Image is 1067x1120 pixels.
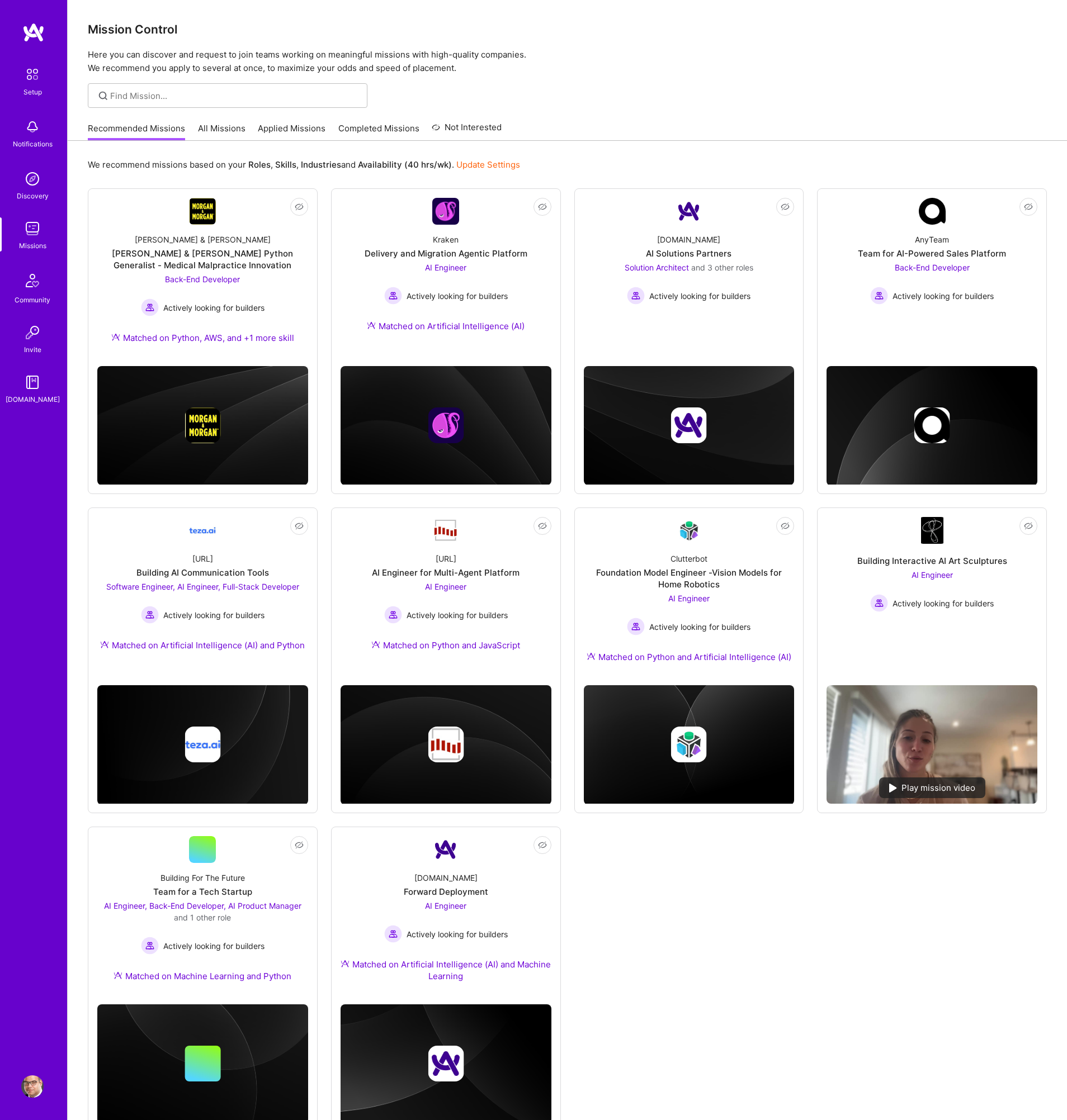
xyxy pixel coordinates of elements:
[414,872,478,884] div: [DOMAIN_NAME]
[100,639,305,651] div: Matched on Artificial Intelligence (AI) and Python
[432,519,459,542] img: Company Logo
[21,168,44,190] img: discovery
[21,321,44,344] img: Invite
[676,518,702,544] img: Company Logo
[827,517,1037,676] a: Company LogoBuilding Interactive AI Art SculpturesAI Engineer Actively looking for buildersActive...
[17,190,49,202] div: Discovery
[428,727,464,762] img: Company logo
[649,621,750,633] span: Actively looking for builders
[97,685,308,805] img: cover
[248,159,271,170] b: Roles
[870,287,888,305] img: Actively looking for builders
[111,333,120,341] img: Ateam Purple Icon
[858,248,1006,259] div: Team for AI-Powered Sales Platform
[889,784,897,792] img: play
[185,727,220,762] img: Company logo
[456,159,520,170] a: Update Settings
[174,913,231,922] span: and 1 other role
[21,217,44,240] img: teamwork
[671,727,707,762] img: Company logo
[584,366,795,485] img: cover
[19,240,46,251] div: Missions
[893,597,994,609] span: Actively looking for builders
[110,90,359,102] input: Find Mission...
[407,290,508,302] span: Actively looking for builders
[879,777,985,798] div: Play mission video
[781,202,790,211] i: icon EyeClosed
[587,652,596,661] img: Ateam Purple Icon
[436,553,456,564] div: [URL]
[668,594,710,603] span: AI Engineer
[432,121,502,141] a: Not Interested
[372,567,520,578] div: AI Engineer for Multi-Agent Platform
[341,836,551,995] a: Company Logo[DOMAIN_NAME]Forward DeploymentAI Engineer Actively looking for buildersActively look...
[893,290,994,302] span: Actively looking for builders
[97,517,308,665] a: Company Logo[URL]Building AI Communication ToolsSoftware Engineer, AI Engineer, Full-Stack Develo...
[114,970,291,982] div: Matched on Machine Learning and Python
[432,198,459,225] img: Company Logo
[21,371,44,393] img: guide book
[97,248,308,271] div: [PERSON_NAME] & [PERSON_NAME] Python Generalist - Medical Malpractice Innovation
[21,1075,44,1098] img: User Avatar
[407,609,508,621] span: Actively looking for builders
[97,366,308,485] img: cover
[141,937,159,955] img: Actively looking for builders
[407,928,508,940] span: Actively looking for builders
[341,366,551,485] img: cover
[163,609,265,621] span: Actively looking for builders
[384,925,402,943] img: Actively looking for builders
[189,517,216,544] img: Company Logo
[97,836,308,995] a: Building For The FutureTeam for a Tech StartupAI Engineer, Back-End Developer, AI Product Manager...
[341,958,551,982] div: Matched on Artificial Intelligence (AI) and Machine Learning
[136,567,269,578] div: Building AI Communication Tools
[584,198,795,336] a: Company Logo[DOMAIN_NAME]AI Solutions PartnersSolution Architect and 3 other rolesActively lookin...
[104,901,301,910] span: AI Engineer, Back-End Developer, AI Product Manager
[584,685,795,805] img: cover
[538,202,547,211] i: icon EyeClosed
[135,234,271,245] div: [PERSON_NAME] & [PERSON_NAME]
[827,198,1037,336] a: Company LogoAnyTeamTeam for AI-Powered Sales PlatformBack-End Developer Actively looking for buil...
[915,234,949,245] div: AnyTeam
[88,22,1047,36] h3: Mission Control
[21,116,44,138] img: bell
[88,159,520,170] p: We recommend missions based on your , , and .
[671,407,707,443] img: Company logo
[275,159,296,170] b: Skills
[88,122,185,141] a: Recommended Missions
[19,267,46,294] img: Community
[384,287,402,305] img: Actively looking for builders
[341,198,551,345] a: Company LogoKrakenDelivery and Migration Agentic PlatformAI Engineer Actively looking for builder...
[341,685,551,805] img: cover
[827,685,1037,804] img: No Mission
[649,290,750,302] span: Actively looking for builders
[433,234,459,245] div: Kraken
[22,22,45,42] img: logo
[1024,521,1033,530] i: icon EyeClosed
[857,555,1007,567] div: Building Interactive AI Art Sculptures
[198,122,245,141] a: All Missions
[111,332,294,344] div: Matched on Python, AWS, and +1 more skill
[192,553,213,564] div: [URL]
[163,302,265,314] span: Actively looking for builders
[341,517,551,665] a: Company Logo[URL]AI Engineer for Multi-Agent PlatformAI Engineer Actively looking for buildersAct...
[358,159,452,170] b: Availability (40 hrs/wk)
[538,521,547,530] i: icon EyeClosed
[425,582,466,591] span: AI Engineer
[914,407,950,443] img: Company logo
[301,159,341,170] b: Industries
[671,553,707,564] div: Clutterbot
[23,86,42,98] div: Setup
[371,640,380,649] img: Ateam Purple Icon
[657,234,720,245] div: [DOMAIN_NAME]
[189,198,216,225] img: Company Logo
[88,48,1047,75] p: Here you can discover and request to join teams working on meaningful missions with high-quality ...
[141,298,159,316] img: Actively looking for builders
[912,570,953,580] span: AI Engineer
[425,901,466,910] span: AI Engineer
[587,651,791,663] div: Matched on Python and Artificial Intelligence (AI)
[338,122,419,141] a: Completed Missions
[114,971,122,980] img: Ateam Purple Icon
[1024,202,1033,211] i: icon EyeClosed
[21,63,44,86] img: setup
[97,198,308,357] a: Company Logo[PERSON_NAME] & [PERSON_NAME][PERSON_NAME] & [PERSON_NAME] Python Generalist - Medica...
